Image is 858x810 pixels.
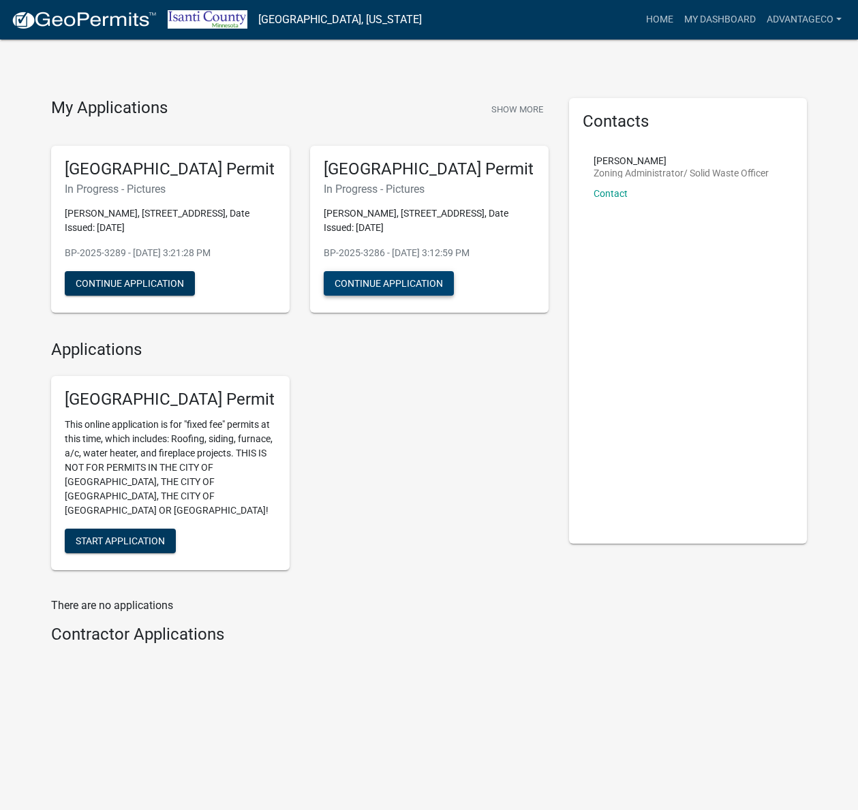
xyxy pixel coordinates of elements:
h5: [GEOGRAPHIC_DATA] Permit [324,159,535,179]
h5: [GEOGRAPHIC_DATA] Permit [65,390,276,409]
a: AdvantageCo [761,7,847,33]
wm-workflow-list-section: Applications [51,340,549,581]
button: Continue Application [65,271,195,296]
h4: My Applications [51,98,168,119]
a: Home [641,7,679,33]
span: Start Application [76,535,165,546]
img: Isanti County, Minnesota [168,10,247,29]
p: There are no applications [51,597,549,614]
p: [PERSON_NAME] [594,156,769,166]
button: Continue Application [324,271,454,296]
h6: In Progress - Pictures [65,183,276,196]
h5: Contacts [583,112,794,131]
wm-workflow-list-section: Contractor Applications [51,625,549,650]
p: [PERSON_NAME], [STREET_ADDRESS], Date Issued: [DATE] [65,206,276,235]
h4: Contractor Applications [51,625,549,644]
h4: Applications [51,340,549,360]
h5: [GEOGRAPHIC_DATA] Permit [65,159,276,179]
button: Show More [486,98,549,121]
a: [GEOGRAPHIC_DATA], [US_STATE] [258,8,422,31]
a: My Dashboard [679,7,761,33]
p: [PERSON_NAME], [STREET_ADDRESS], Date Issued: [DATE] [324,206,535,235]
p: This online application is for "fixed fee" permits at this time, which includes: Roofing, siding,... [65,418,276,518]
p: Zoning Administrator/ Solid Waste Officer [594,168,769,178]
a: Contact [594,188,628,199]
button: Start Application [65,529,176,553]
p: BP-2025-3289 - [DATE] 3:21:28 PM [65,246,276,260]
h6: In Progress - Pictures [324,183,535,196]
p: BP-2025-3286 - [DATE] 3:12:59 PM [324,246,535,260]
